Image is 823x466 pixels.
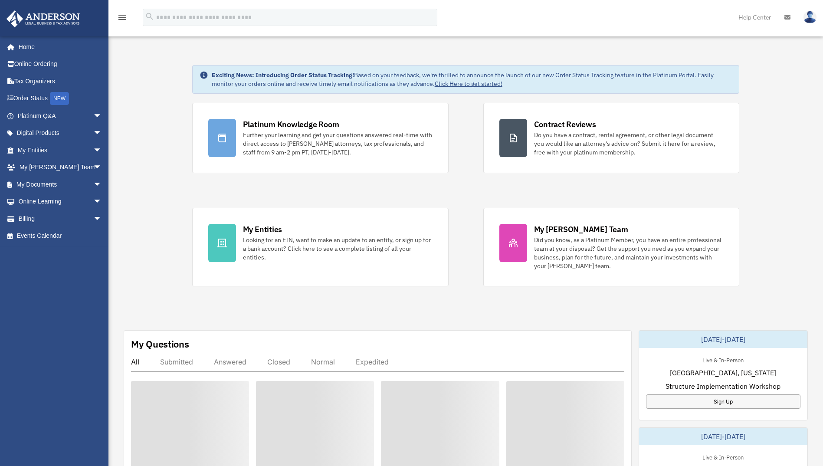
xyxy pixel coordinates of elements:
div: Expedited [356,358,389,366]
a: My Documentsarrow_drop_down [6,176,115,193]
a: Billingarrow_drop_down [6,210,115,227]
i: search [145,12,154,21]
a: Platinum Knowledge Room Further your learning and get your questions answered real-time with dire... [192,103,449,173]
a: My Entities Looking for an EIN, want to make an update to an entity, or sign up for a bank accoun... [192,208,449,286]
a: Contract Reviews Do you have a contract, rental agreement, or other legal document you would like... [483,103,740,173]
a: My [PERSON_NAME] Teamarrow_drop_down [6,159,115,176]
span: Structure Implementation Workshop [666,381,780,391]
span: arrow_drop_down [93,125,111,142]
span: arrow_drop_down [93,176,111,194]
a: Home [6,38,111,56]
a: Order StatusNEW [6,90,115,108]
div: Based on your feedback, we're thrilled to announce the launch of our new Order Status Tracking fe... [212,71,732,88]
span: arrow_drop_down [93,193,111,211]
a: My Entitiesarrow_drop_down [6,141,115,159]
div: Did you know, as a Platinum Member, you have an entire professional team at your disposal? Get th... [534,236,724,270]
div: [DATE]-[DATE] [639,428,807,445]
div: Contract Reviews [534,119,596,130]
span: [GEOGRAPHIC_DATA], [US_STATE] [670,368,776,378]
div: Closed [267,358,290,366]
a: Events Calendar [6,227,115,245]
strong: Exciting News: Introducing Order Status Tracking! [212,71,354,79]
div: My Questions [131,338,189,351]
div: My [PERSON_NAME] Team [534,224,628,235]
img: User Pic [803,11,816,23]
span: arrow_drop_down [93,107,111,125]
span: arrow_drop_down [93,159,111,177]
a: Click Here to get started! [435,80,502,88]
a: Online Learningarrow_drop_down [6,193,115,210]
div: Looking for an EIN, want to make an update to an entity, or sign up for a bank account? Click her... [243,236,433,262]
i: menu [117,12,128,23]
div: Do you have a contract, rental agreement, or other legal document you would like an attorney's ad... [534,131,724,157]
a: Sign Up [646,394,800,409]
div: NEW [50,92,69,105]
span: arrow_drop_down [93,141,111,159]
a: Digital Productsarrow_drop_down [6,125,115,142]
span: arrow_drop_down [93,210,111,228]
div: Live & In-Person [695,452,751,461]
div: Normal [311,358,335,366]
div: My Entities [243,224,282,235]
div: Further your learning and get your questions answered real-time with direct access to [PERSON_NAM... [243,131,433,157]
div: Submitted [160,358,193,366]
div: [DATE]-[DATE] [639,331,807,348]
a: menu [117,15,128,23]
a: Online Ordering [6,56,115,73]
div: Live & In-Person [695,355,751,364]
div: All [131,358,139,366]
a: My [PERSON_NAME] Team Did you know, as a Platinum Member, you have an entire professional team at... [483,208,740,286]
a: Platinum Q&Aarrow_drop_down [6,107,115,125]
div: Answered [214,358,246,366]
div: Platinum Knowledge Room [243,119,339,130]
a: Tax Organizers [6,72,115,90]
img: Anderson Advisors Platinum Portal [4,10,82,27]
